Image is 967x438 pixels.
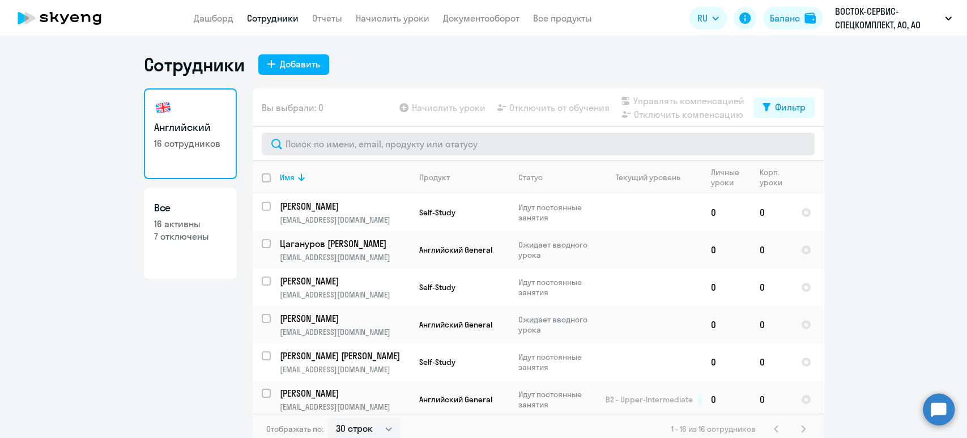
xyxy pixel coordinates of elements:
p: Ожидает вводного урока [518,314,596,335]
div: Статус [518,172,596,182]
p: [EMAIL_ADDRESS][DOMAIN_NAME] [280,402,410,412]
div: Личные уроки [711,167,743,188]
div: Имя [280,172,295,182]
p: [EMAIL_ADDRESS][DOMAIN_NAME] [280,252,410,262]
td: 0 [751,194,792,231]
a: Все16 активны7 отключены [144,188,237,279]
a: Цагануров [PERSON_NAME] [280,237,410,250]
a: Документооборот [443,12,519,24]
td: 0 [702,381,751,418]
div: Личные уроки [711,167,750,188]
div: Продукт [419,172,450,182]
div: Фильтр [775,100,806,114]
td: 0 [751,343,792,381]
p: 16 сотрудников [154,137,227,150]
button: ВОСТОК-СЕРВИС-СПЕЦКОМПЛЕКТ, АО, АО «ВОСТОК-СЕРВИС-СПЕЦКОМПЛЕКТ» \ ГК Восток Сервис [829,5,957,32]
img: english [154,99,172,117]
span: Отображать по: [266,424,323,434]
span: Self-Study [419,207,455,218]
td: 0 [751,306,792,343]
a: Дашборд [194,12,233,24]
span: Английский General [419,394,492,405]
div: Продукт [419,172,509,182]
button: RU [689,7,727,29]
button: Добавить [258,54,329,75]
a: [PERSON_NAME] [280,387,410,399]
td: 0 [751,269,792,306]
span: Self-Study [419,282,455,292]
h1: Сотрудники [144,53,245,76]
img: balance [804,12,816,24]
span: Английский General [419,245,492,255]
p: [PERSON_NAME] [280,312,408,325]
div: Корп. уроки [760,167,784,188]
div: Корп. уроки [760,167,791,188]
button: Фильтр [753,97,815,118]
p: Ожидает вводного урока [518,240,596,260]
td: 0 [702,343,751,381]
p: [EMAIL_ADDRESS][DOMAIN_NAME] [280,327,410,337]
span: Вы выбрали: 0 [262,101,323,114]
div: Текущий уровень [616,172,680,182]
span: Английский General [419,320,492,330]
a: [PERSON_NAME] [280,200,410,212]
p: [PERSON_NAME] [280,200,408,212]
td: 0 [751,231,792,269]
p: 16 активны [154,218,227,230]
div: Статус [518,172,543,182]
div: Баланс [770,11,800,25]
h3: Все [154,201,227,215]
td: 0 [702,194,751,231]
p: Идут постоянные занятия [518,277,596,297]
td: 0 [702,231,751,269]
a: [PERSON_NAME] [280,312,410,325]
td: 0 [751,381,792,418]
span: Self-Study [419,357,455,367]
a: [PERSON_NAME] [280,275,410,287]
p: [PERSON_NAME] [280,275,408,287]
td: 0 [702,306,751,343]
p: Идут постоянные занятия [518,202,596,223]
div: Добавить [280,57,320,71]
div: Текущий уровень [606,172,701,182]
span: RU [697,11,708,25]
p: [EMAIL_ADDRESS][DOMAIN_NAME] [280,290,410,300]
td: 0 [702,269,751,306]
p: [PERSON_NAME] [280,387,408,399]
a: Отчеты [312,12,342,24]
a: Все продукты [533,12,592,24]
p: Цагануров [PERSON_NAME] [280,237,408,250]
div: Имя [280,172,410,182]
span: B2 - Upper-Intermediate [606,394,693,405]
button: Балансbalance [763,7,823,29]
p: Идут постоянные занятия [518,352,596,372]
a: Английский16 сотрудников [144,88,237,179]
input: Поиск по имени, email, продукту или статусу [262,133,815,155]
a: Сотрудники [247,12,299,24]
a: Начислить уроки [356,12,429,24]
p: 7 отключены [154,230,227,243]
p: [EMAIL_ADDRESS][DOMAIN_NAME] [280,364,410,375]
h3: Английский [154,120,227,135]
p: Идут постоянные занятия [518,389,596,410]
p: ВОСТОК-СЕРВИС-СПЕЦКОМПЛЕКТ, АО, АО «ВОСТОК-СЕРВИС-СПЕЦКОМПЛЕКТ» \ ГК Восток Сервис [835,5,940,32]
p: [PERSON_NAME] [PERSON_NAME] [280,350,408,362]
a: [PERSON_NAME] [PERSON_NAME] [280,350,410,362]
span: 1 - 16 из 16 сотрудников [671,424,756,434]
p: [EMAIL_ADDRESS][DOMAIN_NAME] [280,215,410,225]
